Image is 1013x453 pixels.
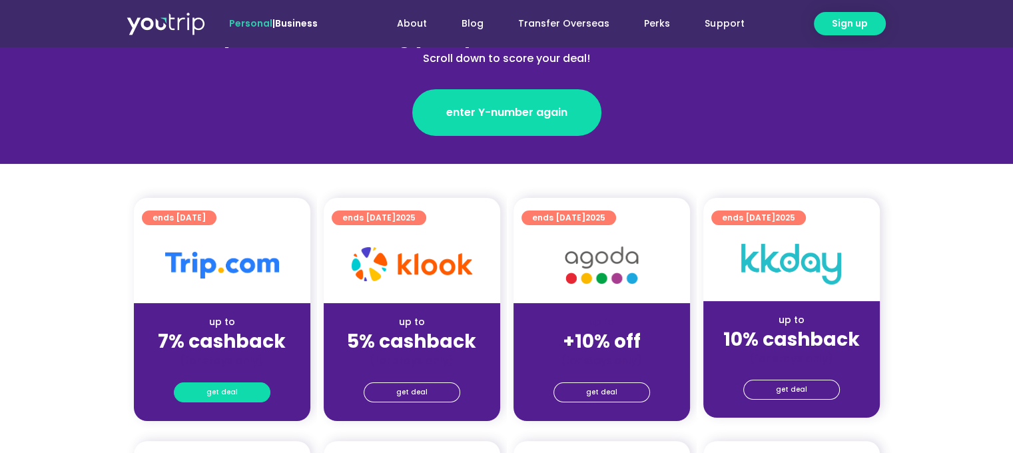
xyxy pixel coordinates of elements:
[354,11,761,36] nav: Menu
[627,11,687,36] a: Perks
[553,382,650,402] a: get deal
[446,105,567,121] span: enter Y-number again
[145,315,300,329] div: up to
[396,212,416,223] span: 2025
[158,328,286,354] strong: 7% cashback
[153,211,206,225] span: ends [DATE]
[714,313,869,327] div: up to
[218,51,796,67] div: Scroll down to score your deal!
[396,383,428,402] span: get deal
[814,12,886,35] a: Sign up
[174,382,270,402] a: get deal
[229,17,318,30] span: |
[334,315,490,329] div: up to
[775,212,795,223] span: 2025
[334,354,490,368] div: (for stays only)
[776,380,807,399] span: get deal
[723,326,860,352] strong: 10% cashback
[586,383,617,402] span: get deal
[444,11,501,36] a: Blog
[711,211,806,225] a: ends [DATE]2025
[364,382,460,402] a: get deal
[589,315,614,328] span: up to
[412,89,601,136] a: enter Y-number again
[563,328,641,354] strong: +10% off
[521,211,616,225] a: ends [DATE]2025
[585,212,605,223] span: 2025
[342,211,416,225] span: ends [DATE]
[142,211,216,225] a: ends [DATE]
[832,17,868,31] span: Sign up
[145,354,300,368] div: (for stays only)
[347,328,476,354] strong: 5% cashback
[524,354,679,368] div: (for stays only)
[332,211,426,225] a: ends [DATE]2025
[687,11,761,36] a: Support
[380,11,444,36] a: About
[714,352,869,366] div: (for stays only)
[275,17,318,30] a: Business
[532,211,605,225] span: ends [DATE]
[206,383,238,402] span: get deal
[229,17,272,30] span: Personal
[743,380,840,400] a: get deal
[722,211,795,225] span: ends [DATE]
[501,11,627,36] a: Transfer Overseas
